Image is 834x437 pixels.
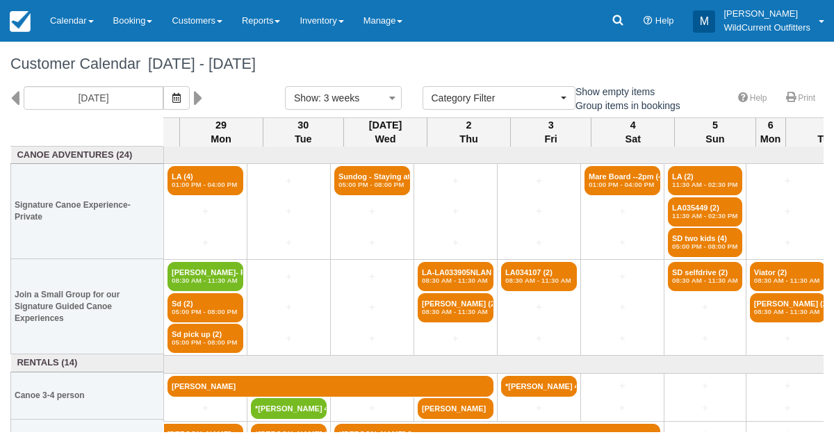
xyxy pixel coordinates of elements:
[15,356,161,370] a: Rentals (14)
[655,15,674,26] span: Help
[750,236,826,250] a: +
[251,300,327,315] a: +
[418,236,493,250] a: +
[172,308,239,316] em: 05:00 PM - 08:00 PM
[334,166,410,195] a: Sundog - Staying at (6)05:00 PM - 08:00 PM
[723,21,810,35] p: WildCurrent Outfitters
[750,331,826,346] a: +
[675,117,755,147] th: 5 Sun
[672,277,738,285] em: 08:30 AM - 11:30 AM
[334,331,410,346] a: +
[167,293,243,322] a: Sd (2)05:00 PM - 08:00 PM
[251,204,327,219] a: +
[418,331,493,346] a: +
[591,117,675,147] th: 4 Sat
[755,117,785,147] th: 6 Mon
[251,236,327,250] a: +
[750,293,826,322] a: [PERSON_NAME] (2)08:30 AM - 11:30 AM
[750,401,826,415] a: +
[754,277,821,285] em: 08:30 AM - 11:30 AM
[418,262,493,291] a: LA-LA033905NLAN - Me (2)08:30 AM - 11:30 AM
[644,17,653,26] i: Help
[418,293,493,322] a: [PERSON_NAME] (2)08:30 AM - 11:30 AM
[167,204,243,219] a: +
[559,95,689,116] label: Group items in bookings
[167,236,243,250] a: +
[501,376,577,397] a: *[PERSON_NAME] 4
[559,86,666,96] span: Show empty items
[251,270,327,284] a: +
[501,401,577,415] a: +
[511,117,591,147] th: 3 Fri
[167,401,243,415] a: +
[693,10,715,33] div: M
[285,86,402,110] button: Show: 3 weeks
[423,86,575,110] button: Category Filter
[344,117,427,147] th: [DATE] Wed
[501,236,577,250] a: +
[263,117,343,147] th: 30 Tue
[179,117,263,147] th: 29 Mon
[584,204,660,219] a: +
[750,379,826,393] a: +
[140,55,256,72] span: [DATE] - [DATE]
[251,174,327,188] a: +
[422,277,489,285] em: 08:30 AM - 11:30 AM
[251,398,327,419] a: *[PERSON_NAME] 4
[750,262,826,291] a: Viator (2)08:30 AM - 11:30 AM
[11,372,164,419] th: Canoe 3-4 person
[668,228,742,257] a: SD two kids (4)05:00 PM - 08:00 PM
[559,81,664,102] label: Show empty items
[672,212,738,220] em: 11:30 AM - 02:30 PM
[432,91,557,105] span: Category Filter
[589,181,656,189] em: 01:00 PM - 04:00 PM
[501,262,577,291] a: LA034107 (2)08:30 AM - 11:30 AM
[584,379,660,393] a: +
[672,242,738,251] em: 05:00 PM - 08:00 PM
[584,270,660,284] a: +
[668,262,742,291] a: SD selfdrive (2)08:30 AM - 11:30 AM
[11,164,164,259] th: Signature Canoe Experience- Private
[501,204,577,219] a: +
[172,277,239,285] em: 08:30 AM - 11:30 AM
[778,88,824,108] a: Print
[167,376,493,397] a: [PERSON_NAME]
[584,236,660,250] a: +
[584,331,660,346] a: +
[668,197,742,226] a: LA035449 (2)11:30 AM - 02:30 PM
[167,262,243,291] a: [PERSON_NAME]- Pick up (2)08:30 AM - 11:30 AM
[418,204,493,219] a: +
[584,300,660,315] a: +
[172,338,239,347] em: 05:00 PM - 08:00 PM
[10,11,31,32] img: checkfront-main-nav-mini-logo.png
[167,324,243,353] a: Sd pick up (2)05:00 PM - 08:00 PM
[668,379,742,393] a: +
[672,181,738,189] em: 11:30 AM - 02:30 PM
[427,117,511,147] th: 2 Thu
[11,259,164,354] th: Join a Small Group for our Signature Guided Canoe Experiences
[730,88,776,108] a: Help
[501,174,577,188] a: +
[294,92,318,104] span: Show
[172,181,239,189] em: 01:00 PM - 04:00 PM
[334,270,410,284] a: +
[418,398,493,419] a: [PERSON_NAME]
[559,100,692,110] span: Group items in bookings
[418,174,493,188] a: +
[501,300,577,315] a: +
[15,149,161,162] a: Canoe Adventures (24)
[668,300,742,315] a: +
[334,204,410,219] a: +
[167,166,243,195] a: LA (4)01:00 PM - 04:00 PM
[668,331,742,346] a: +
[668,401,742,415] a: +
[723,7,810,21] p: [PERSON_NAME]
[584,401,660,415] a: +
[251,331,327,346] a: +
[10,56,824,72] h1: Customer Calendar
[505,277,573,285] em: 08:30 AM - 11:30 AM
[334,401,410,415] a: +
[584,166,660,195] a: Mare Board --2pm (4)01:00 PM - 04:00 PM
[422,308,489,316] em: 08:30 AM - 11:30 AM
[754,308,821,316] em: 08:30 AM - 11:30 AM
